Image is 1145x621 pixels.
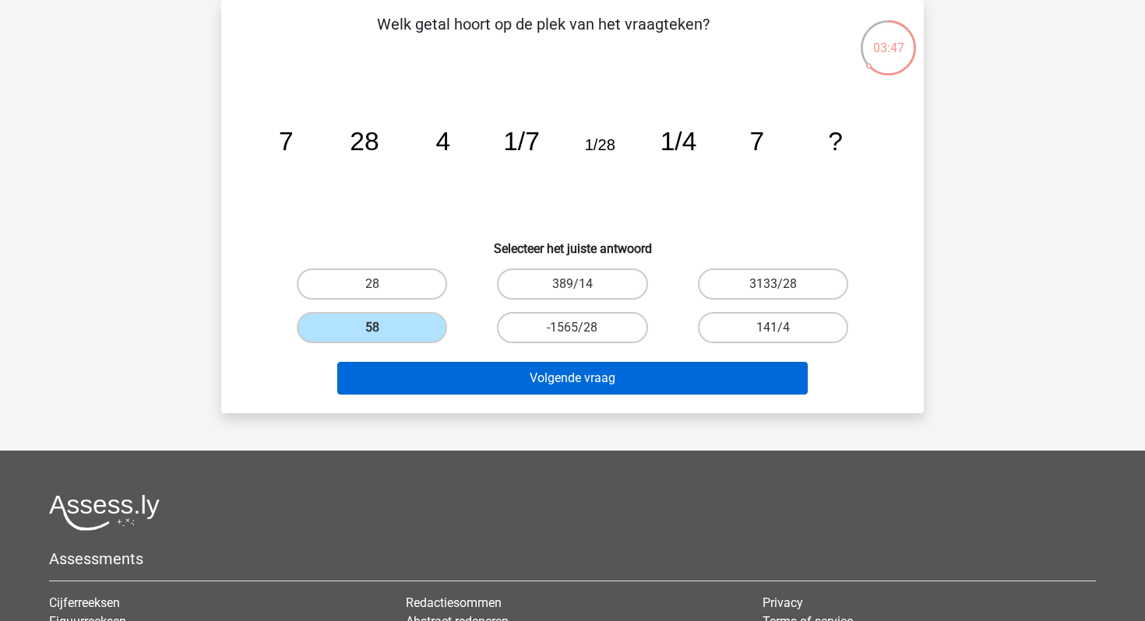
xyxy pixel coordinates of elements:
h5: Assessments [49,549,1096,568]
tspan: 4 [435,127,450,156]
a: Cijferreeksen [49,595,120,610]
label: 389/14 [497,268,647,300]
label: 3133/28 [698,268,848,300]
img: Assessly logo [49,494,160,531]
a: Privacy [763,595,803,610]
tspan: 7 [279,127,294,156]
tspan: 1/7 [503,127,540,156]
div: 03:47 [859,19,918,58]
label: 58 [297,312,447,343]
tspan: 7 [749,127,764,156]
label: -1565/28 [497,312,647,343]
p: Welk getal hoort op de plek van het vraagteken? [246,12,840,59]
tspan: 1/28 [585,136,615,153]
label: 141/4 [698,312,848,343]
h6: Selecteer het juiste antwoord [246,229,899,256]
button: Volgende vraag [337,362,809,395]
tspan: 28 [350,127,379,156]
tspan: 1/4 [661,127,697,156]
tspan: ? [828,127,843,156]
label: 28 [297,268,447,300]
a: Redactiesommen [406,595,502,610]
